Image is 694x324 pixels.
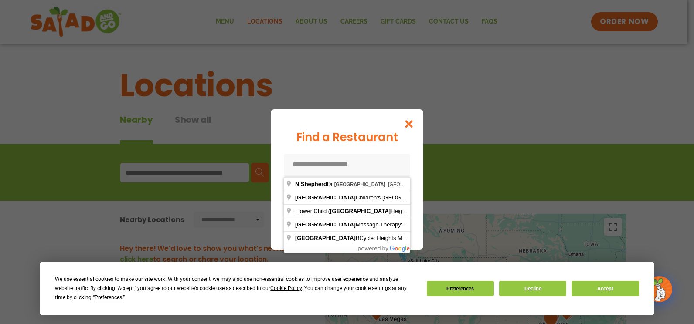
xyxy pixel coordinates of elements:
div: We use essential cookies to make our site work. With your consent, we may also use non-essential ... [55,275,416,302]
span: [GEOGRAPHIC_DATA] [295,221,356,228]
button: Close modal [395,109,423,138]
span: Flower Child ( Heights) [295,208,413,214]
span: [GEOGRAPHIC_DATA] [330,208,391,214]
span: N Shepherd [295,181,327,187]
span: [GEOGRAPHIC_DATA] [295,235,356,241]
span: Cookie Policy [270,285,302,291]
button: Decline [499,281,566,296]
button: Accept [572,281,639,296]
span: Dr [295,181,334,187]
span: [GEOGRAPHIC_DATA] [295,194,356,201]
span: Children's [GEOGRAPHIC_DATA] [295,194,442,201]
div: Find a Restaurant [284,129,410,146]
span: , [GEOGRAPHIC_DATA], [GEOGRAPHIC_DATA] [334,182,491,187]
span: Preferences [95,294,122,300]
span: BCycle: Heights M-K-T Trail @ [GEOGRAPHIC_DATA] [295,235,495,241]
span: [GEOGRAPHIC_DATA] [334,182,386,187]
div: Cookie Consent Prompt [40,262,654,315]
span: Massage Therapy: Pain Relief and Recovery Specialists [295,221,498,228]
img: wpChatIcon [647,277,671,301]
button: Preferences [427,281,494,296]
